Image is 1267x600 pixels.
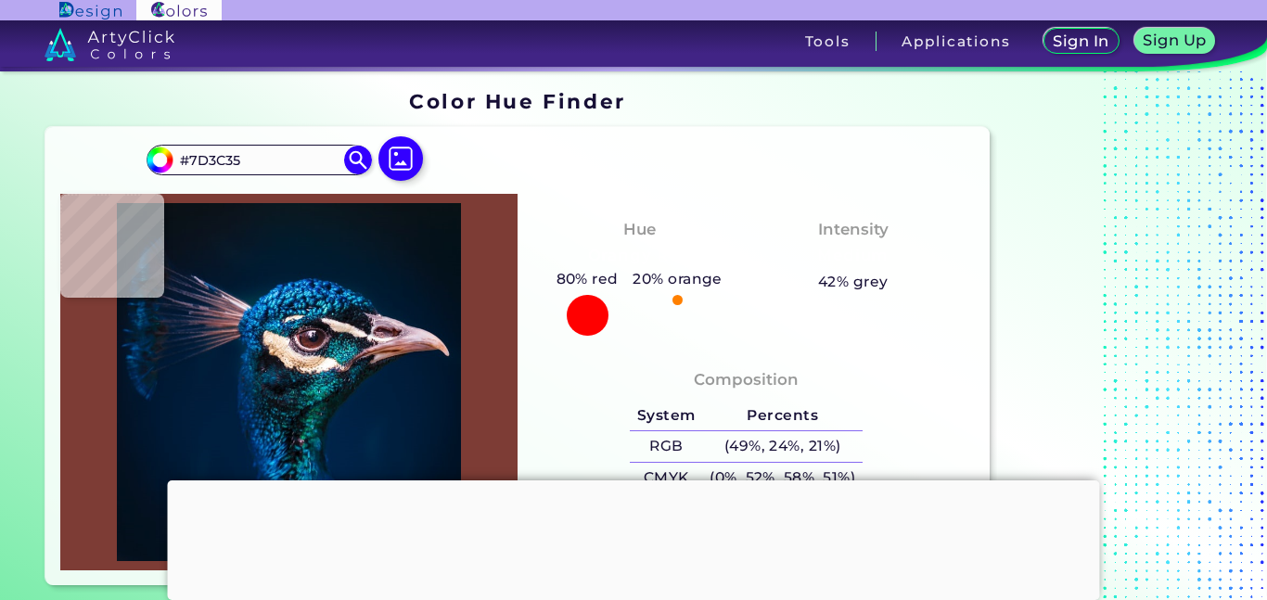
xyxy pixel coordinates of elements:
h4: Intensity [818,216,889,243]
h5: Sign In [1053,33,1108,48]
img: img_pavlin.jpg [70,203,508,561]
img: icon search [344,146,372,173]
h5: Percents [702,401,862,431]
img: ArtyClick Design logo [59,2,122,19]
h3: Tools [805,34,851,48]
h5: RGB [630,431,702,462]
input: type color.. [173,147,346,172]
h5: 42% grey [818,270,889,294]
h5: 20% orange [626,267,730,291]
h5: (0%, 52%, 58%, 51%) [702,463,862,493]
h4: Hue [623,216,656,243]
h4: Composition [694,366,799,393]
h5: CMYK [630,463,702,493]
img: icon picture [378,136,423,181]
iframe: Advertisement [997,83,1229,593]
a: Sign In [1043,28,1120,54]
h5: Sign Up [1143,32,1206,47]
h5: (49%, 24%, 21%) [702,431,862,462]
h5: System [630,401,702,431]
iframe: Advertisement [168,480,1100,595]
h1: Color Hue Finder [409,87,625,115]
h3: Medium [810,245,897,267]
h3: Applications [902,34,1010,48]
a: Sign Up [1134,28,1216,54]
h3: Orangy Red [580,245,698,267]
h5: 80% red [549,267,626,291]
img: logo_artyclick_colors_white.svg [45,28,175,61]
